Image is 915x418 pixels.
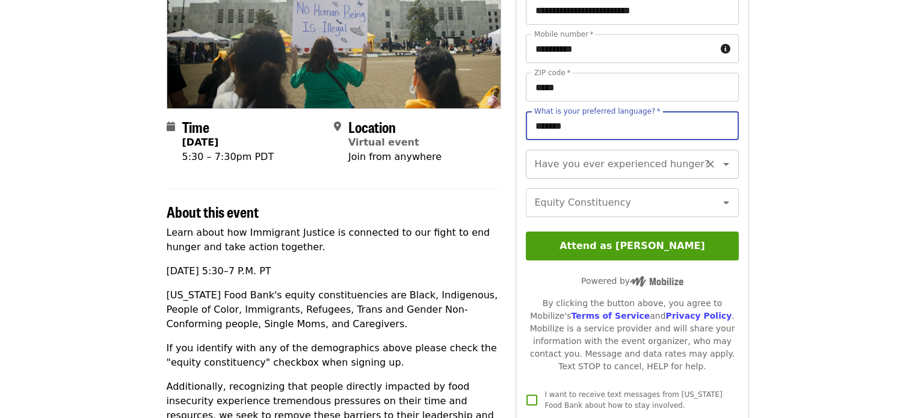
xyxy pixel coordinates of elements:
span: About this event [167,201,259,222]
span: Time [182,116,209,137]
i: circle-info icon [721,43,730,55]
span: Location [348,116,396,137]
div: By clicking the button above, you agree to Mobilize's and . Mobilize is a service provider and wi... [526,297,738,373]
button: Attend as [PERSON_NAME] [526,232,738,260]
img: Powered by Mobilize [630,276,683,287]
p: If you identify with any of the demographics above please check the "equity constituency" checkbo... [167,341,502,370]
p: [US_STATE] Food Bank's equity constituencies are Black, Indigenous, People of Color, Immigrants, ... [167,288,502,331]
input: Mobile number [526,34,715,63]
span: Join from anywhere [348,151,442,162]
a: Privacy Policy [665,311,732,321]
p: Learn about how Immigrant Justice is connected to our fight to end hunger and take action together. [167,226,502,254]
i: calendar icon [167,121,175,132]
strong: [DATE] [182,137,219,148]
input: ZIP code [526,73,738,102]
label: What is your preferred language? [534,108,661,115]
label: Mobile number [534,31,593,38]
label: ZIP code [534,69,570,76]
button: Clear [702,156,719,173]
button: Open [718,194,735,211]
i: map-marker-alt icon [334,121,341,132]
p: [DATE] 5:30–7 P.M. PT [167,264,502,278]
a: Terms of Service [571,311,650,321]
input: What is your preferred language? [526,111,738,140]
span: I want to receive text messages from [US_STATE] Food Bank about how to stay involved. [544,390,722,410]
div: 5:30 – 7:30pm PDT [182,150,274,164]
button: Open [718,156,735,173]
a: Virtual event [348,137,419,148]
span: Powered by [581,276,683,286]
